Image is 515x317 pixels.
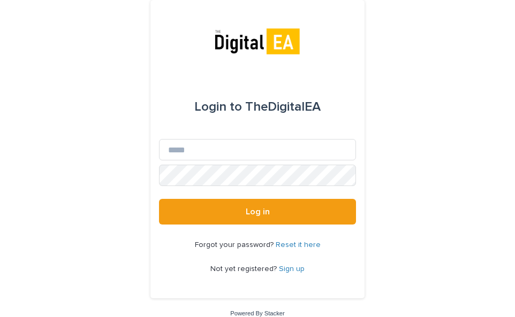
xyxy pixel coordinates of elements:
a: Sign up [279,265,305,273]
span: Log in [246,207,270,216]
button: Log in [159,199,356,225]
span: Login to [194,100,242,113]
div: TheDigitalEA [194,92,321,122]
a: Reset it here [276,241,321,249]
span: Forgot your password? [195,241,276,249]
a: Powered By Stacker [230,310,284,316]
img: mpnAKsivTWiDOsumdcjk [211,26,304,58]
span: Not yet registered? [210,265,279,273]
